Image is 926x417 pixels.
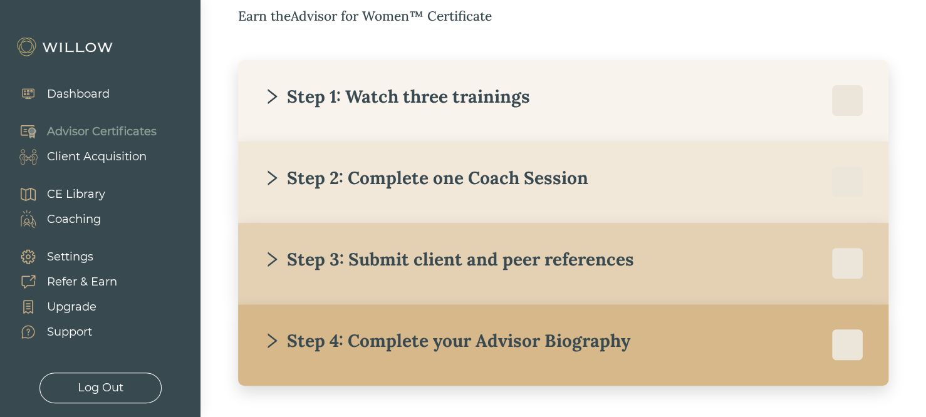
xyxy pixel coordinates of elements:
[78,379,123,396] div: Log Out
[6,244,117,269] a: Settings
[47,274,117,291] div: Refer & Earn
[263,248,634,270] div: Step 3: Submit client and peer references
[263,329,630,352] div: Step 4: Complete your Advisor Biography
[263,250,281,268] span: right
[6,144,157,169] a: Client Acquisition
[47,299,96,316] div: Upgrade
[263,332,281,349] span: right
[6,119,157,144] a: Advisor Certificates
[238,6,888,26] div: Earn the Advisor for Women™ Certificate
[47,249,93,265] div: Settings
[6,182,105,207] a: CE Library
[6,294,117,319] a: Upgrade
[47,86,110,103] div: Dashboard
[47,123,157,140] div: Advisor Certificates
[263,169,281,187] span: right
[47,211,101,228] div: Coaching
[47,148,147,165] div: Client Acquisition
[47,324,92,341] div: Support
[47,186,105,203] div: CE Library
[263,85,530,108] div: Step 1: Watch three trainings
[6,207,105,232] a: Coaching
[6,81,110,106] a: Dashboard
[6,269,117,294] a: Refer & Earn
[16,37,116,57] img: Willow
[263,167,588,189] div: Step 2: Complete one Coach Session
[263,88,281,105] span: right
